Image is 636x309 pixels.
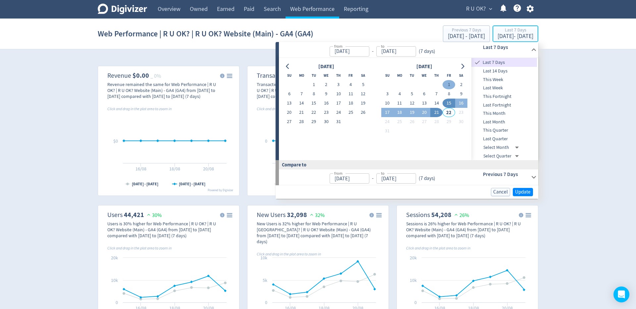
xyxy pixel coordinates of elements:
[295,117,308,126] button: 28
[111,277,118,283] text: 10k
[455,99,467,108] button: 16
[498,33,533,39] div: [DATE] - [DATE]
[491,188,510,196] button: Cancel
[276,160,538,169] div: Compare to
[418,108,430,117] button: 20
[208,188,234,192] text: Powered by Digivizer
[116,299,118,305] text: 0
[357,108,369,117] button: 26
[406,117,418,126] button: 26
[381,99,394,108] button: 10
[471,135,537,143] span: Last Quarter
[471,67,537,75] div: Last 14 Days
[471,127,537,134] span: This Quarter
[483,170,528,178] h6: Previous 7 Days
[493,190,508,195] span: Cancel
[458,62,467,71] button: Go to next month
[493,25,538,42] button: Last 7 Days[DATE]- [DATE]
[344,99,357,108] button: 18
[257,106,321,111] i: Click and drag in the plot area to zoom in
[394,71,406,80] th: Monday
[430,108,443,117] button: 21
[283,71,295,80] th: Sunday
[369,48,376,55] div: -
[416,48,438,55] div: ( 7 days )
[308,71,320,80] th: Tuesday
[471,93,537,100] span: This Fortnight
[406,108,418,117] button: 19
[357,80,369,89] button: 5
[406,245,470,251] i: Click and drag in the plot area to zoom in
[107,211,123,219] dt: Users
[466,4,486,14] span: R U OK?
[483,152,521,160] div: Select Quarter
[344,108,357,117] button: 25
[332,117,344,126] button: 31
[418,99,430,108] button: 13
[344,80,357,89] button: 4
[308,99,320,108] button: 15
[369,175,376,182] div: -
[111,255,118,261] text: 20k
[471,118,537,126] div: Last Month
[406,211,430,219] dt: Sessions
[443,99,455,108] button: 15
[381,108,394,117] button: 17
[357,71,369,80] th: Saturday
[257,251,321,257] i: Click and drag in the plot area to zoom in
[418,89,430,99] button: 6
[279,42,538,58] div: from-to(7 days)Last 7 Days
[332,89,344,99] button: 10
[250,69,386,193] svg: Transactions 0 _ 0%
[320,117,332,126] button: 30
[132,71,149,80] strong: $0.00
[406,89,418,99] button: 5
[453,212,469,219] span: 26%
[414,62,434,71] div: [DATE]
[332,80,344,89] button: 3
[101,69,237,193] svg: Revenue $0.00 _ 0%
[203,166,214,172] text: 20/08
[320,99,332,108] button: 16
[443,117,455,126] button: 29
[257,81,371,99] div: Transactions remained the same for Web Performance | R U OK? | R U OK? Website (Main) - GA4 (GA4)...
[320,89,332,99] button: 9
[320,71,332,80] th: Wednesday
[308,212,315,217] img: positive-performance.svg
[107,71,131,80] dt: Revenue
[381,117,394,126] button: 24
[515,190,531,195] span: Update
[613,287,629,302] div: Open Intercom Messenger
[357,89,369,99] button: 12
[260,255,267,261] text: 10k
[443,108,455,117] button: 22
[455,71,467,80] th: Saturday
[107,106,172,111] i: Click and drag in the plot area to zoom in
[283,108,295,117] button: 20
[394,99,406,108] button: 11
[471,84,537,92] span: Last Week
[279,58,538,160] div: from-to(7 days)Last 7 Days
[414,299,417,305] text: 0
[464,4,494,14] button: R U OK?
[145,212,152,217] img: positive-performance.svg
[308,80,320,89] button: 1
[334,170,343,176] label: from
[265,138,267,144] text: 0
[381,43,385,49] label: to
[295,71,308,80] th: Monday
[295,99,308,108] button: 14
[308,108,320,117] button: 22
[107,81,222,99] div: Revenue remained the same for Web Performance | R U OK? | R U OK? Website (Main) - GA4 (GA4) from...
[394,117,406,126] button: 25
[443,80,455,89] button: 1
[381,71,394,80] th: Sunday
[455,108,467,117] button: 23
[287,210,307,219] strong: 32,098
[283,89,295,99] button: 6
[498,28,533,33] div: Last 7 Days
[279,169,538,185] div: from-to(7 days)Previous 7 Days
[406,221,521,239] div: Sessions is 26% higher for Web Performance | R U OK? | R U OK? Website (Main) - GA4 (GA4) from [D...
[471,118,537,126] span: Last Month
